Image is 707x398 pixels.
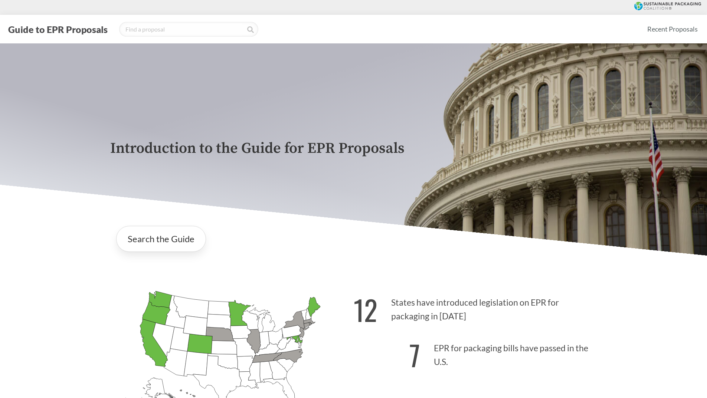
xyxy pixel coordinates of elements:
[354,330,597,376] p: EPR for packaging bills have passed in the U.S.
[110,140,597,157] p: Introduction to the Guide for EPR Proposals
[116,226,206,252] a: Search the Guide
[354,284,597,330] p: States have introduced legislation on EPR for packaging in [DATE]
[644,21,701,37] a: Recent Proposals
[119,22,258,37] input: Find a proposal
[409,334,420,375] strong: 7
[354,289,377,330] strong: 12
[6,23,110,35] button: Guide to EPR Proposals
